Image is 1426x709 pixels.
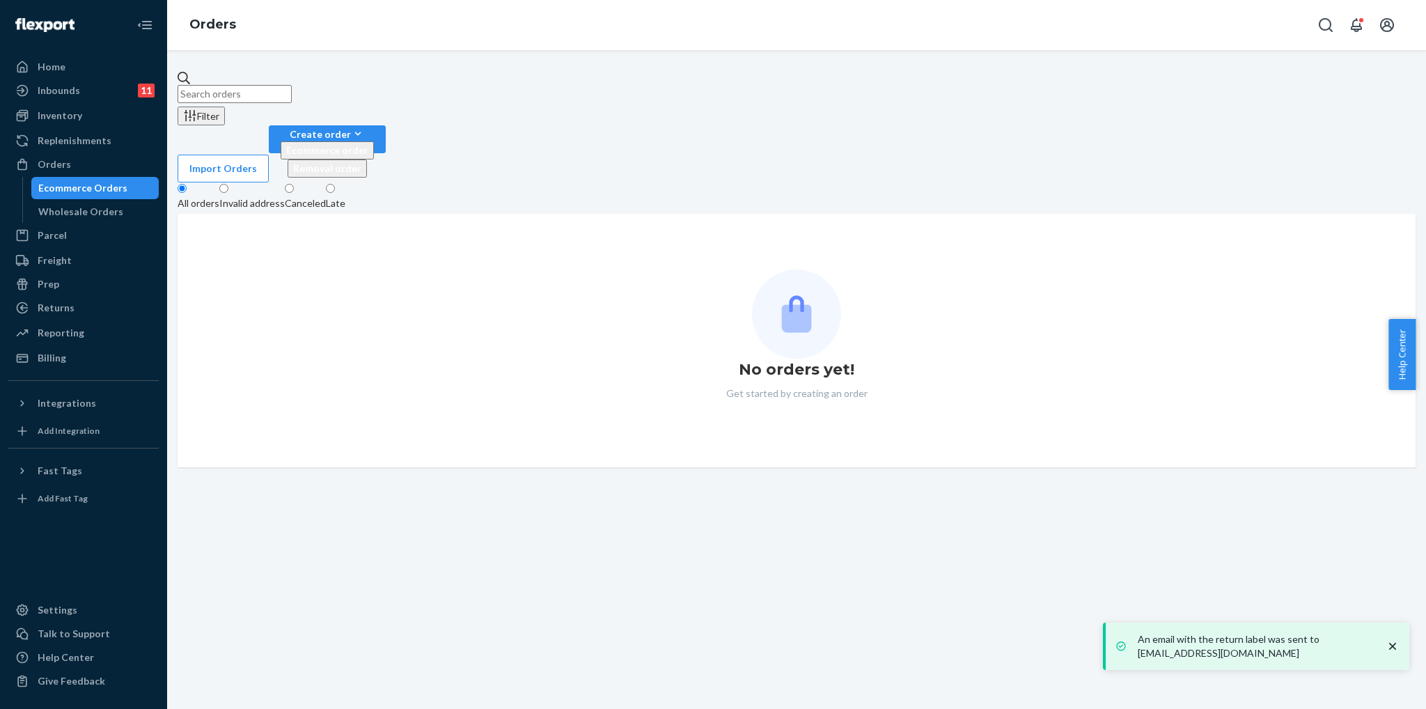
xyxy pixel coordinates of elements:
[1388,319,1416,390] button: Help Center
[38,228,67,242] div: Parcel
[8,420,159,442] a: Add Integration
[38,301,75,315] div: Returns
[38,464,82,478] div: Fast Tags
[38,109,82,123] div: Inventory
[38,254,72,267] div: Freight
[8,599,159,621] a: Settings
[138,84,155,98] div: 11
[8,392,159,414] button: Integrations
[752,270,841,359] img: Empty list
[8,646,159,669] a: Help Center
[38,351,66,365] div: Billing
[326,196,345,210] div: Late
[38,650,94,664] div: Help Center
[38,396,96,410] div: Integrations
[8,56,159,78] a: Home
[8,322,159,344] a: Reporting
[286,144,368,156] span: Ecommerce order
[8,623,159,645] a: Talk to Support
[189,17,236,32] a: Orders
[219,196,285,210] div: Invalid address
[8,347,159,369] a: Billing
[38,425,100,437] div: Add Integration
[131,11,159,39] button: Close Navigation
[38,181,127,195] div: Ecommerce Orders
[178,196,219,210] div: All orders
[15,18,75,32] img: Flexport logo
[38,60,65,74] div: Home
[285,184,294,193] input: Canceled
[8,249,159,272] a: Freight
[31,201,159,223] a: Wholesale Orders
[1342,11,1370,39] button: Open notifications
[178,155,269,182] button: Import Orders
[38,205,123,219] div: Wholesale Orders
[281,127,374,141] div: Create order
[38,326,84,340] div: Reporting
[293,162,361,174] span: Removal order
[31,177,159,199] a: Ecommerce Orders
[183,109,219,123] div: Filter
[1386,639,1400,653] svg: close toast
[8,153,159,176] a: Orders
[8,460,159,482] button: Fast Tags
[269,125,386,153] button: Create orderEcommerce orderRemoval order
[38,603,77,617] div: Settings
[8,297,159,319] a: Returns
[38,157,71,171] div: Orders
[8,130,159,152] a: Replenishments
[38,84,80,98] div: Inbounds
[281,141,374,159] button: Ecommerce order
[726,387,868,400] p: Get started by creating an order
[178,184,187,193] input: All orders
[8,670,159,692] button: Give Feedback
[38,674,105,688] div: Give Feedback
[285,196,326,210] div: Canceled
[8,104,159,127] a: Inventory
[8,273,159,295] a: Prep
[1138,632,1372,660] p: An email with the return label was sent to [EMAIL_ADDRESS][DOMAIN_NAME]
[739,359,854,381] h1: No orders yet!
[219,184,228,193] input: Invalid address
[38,492,88,504] div: Add Fast Tag
[8,224,159,247] a: Parcel
[178,5,247,45] ol: breadcrumbs
[178,107,225,125] button: Filter
[38,134,111,148] div: Replenishments
[178,85,292,103] input: Search orders
[326,184,335,193] input: Late
[38,627,110,641] div: Talk to Support
[38,277,59,291] div: Prep
[1312,11,1340,39] button: Open Search Box
[8,79,159,102] a: Inbounds11
[1373,11,1401,39] button: Open account menu
[288,159,367,178] button: Removal order
[8,488,159,510] a: Add Fast Tag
